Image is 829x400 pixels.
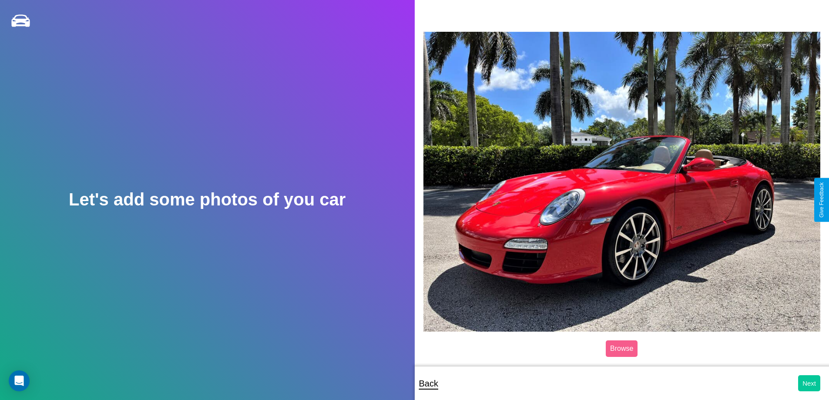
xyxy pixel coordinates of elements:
[819,182,825,218] div: Give Feedback
[798,375,820,391] button: Next
[606,340,638,357] label: Browse
[9,370,30,391] div: Open Intercom Messenger
[419,376,438,391] p: Back
[69,190,346,209] h2: Let's add some photos of you car
[423,32,821,331] img: posted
